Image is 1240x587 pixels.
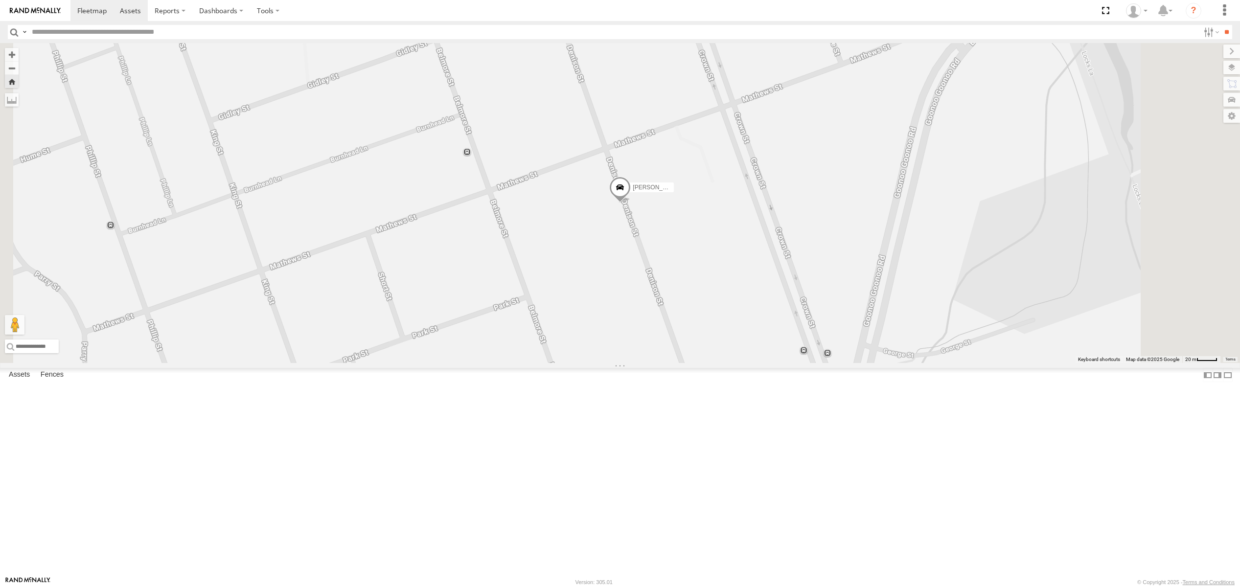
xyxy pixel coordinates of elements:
[1137,579,1235,585] div: © Copyright 2025 -
[5,75,19,88] button: Zoom Home
[1203,368,1213,382] label: Dock Summary Table to the Left
[4,368,35,382] label: Assets
[1223,368,1233,382] label: Hide Summary Table
[10,7,61,14] img: rand-logo.svg
[21,25,28,39] label: Search Query
[1183,579,1235,585] a: Terms and Conditions
[36,368,69,382] label: Fences
[5,48,19,61] button: Zoom in
[5,577,50,587] a: Visit our Website
[1182,356,1220,363] button: Map scale: 20 m per 39 pixels
[1185,357,1196,362] span: 20 m
[1126,357,1179,362] span: Map data ©2025 Google
[1223,109,1240,123] label: Map Settings
[1078,356,1120,363] button: Keyboard shortcuts
[5,61,19,75] button: Zoom out
[1186,3,1201,19] i: ?
[5,93,19,107] label: Measure
[1213,368,1222,382] label: Dock Summary Table to the Right
[575,579,613,585] div: Version: 305.01
[1225,358,1236,361] a: Terms
[5,315,24,335] button: Drag Pegman onto the map to open Street View
[1123,3,1151,18] div: Cris Clark
[633,184,681,191] span: [PERSON_NAME]
[1200,25,1221,39] label: Search Filter Options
